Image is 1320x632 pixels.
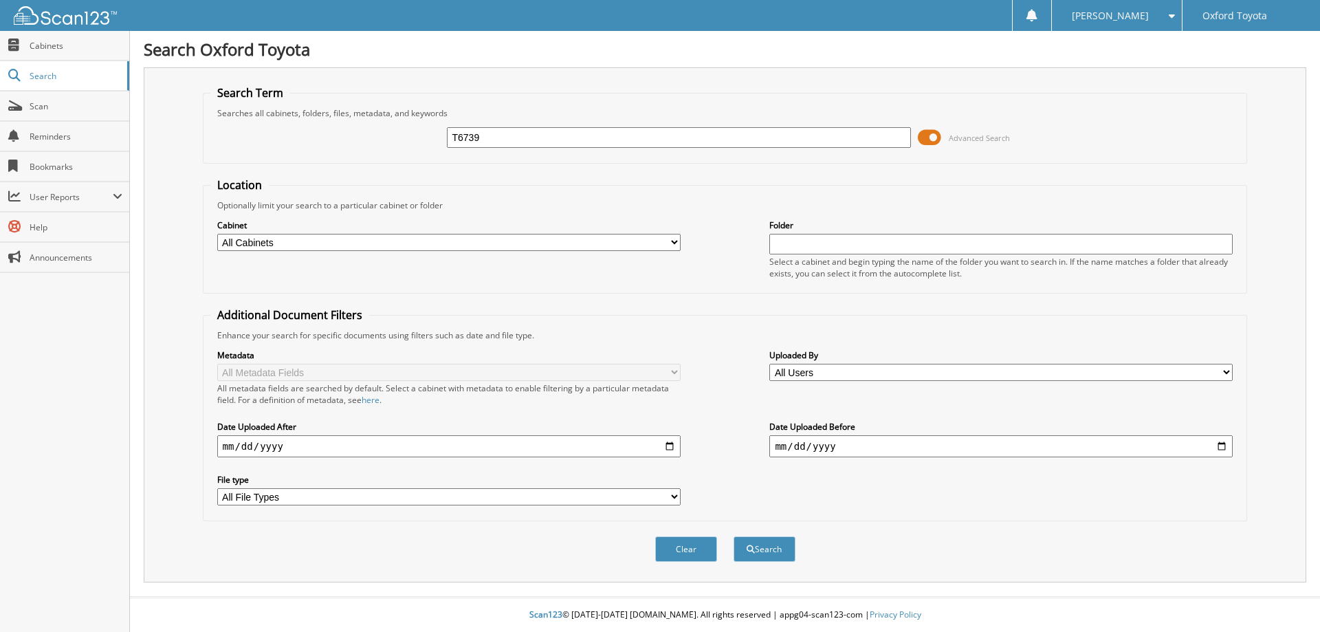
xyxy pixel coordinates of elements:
h1: Search Oxford Toyota [144,38,1306,61]
div: © [DATE]-[DATE] [DOMAIN_NAME]. All rights reserved | appg04-scan123-com | [130,598,1320,632]
span: Cabinets [30,40,122,52]
span: Search [30,70,120,82]
span: [PERSON_NAME] [1072,12,1149,20]
div: Optionally limit your search to a particular cabinet or folder [210,199,1240,211]
label: Folder [769,219,1233,231]
a: here [362,394,379,406]
img: scan123-logo-white.svg [14,6,117,25]
iframe: Chat Widget [1251,566,1320,632]
input: end [769,435,1233,457]
legend: Search Term [210,85,290,100]
label: Metadata [217,349,681,361]
span: Help [30,221,122,233]
span: Oxford Toyota [1202,12,1267,20]
span: Reminders [30,131,122,142]
label: Date Uploaded Before [769,421,1233,433]
a: Privacy Policy [870,609,921,620]
div: Enhance your search for specific documents using filters such as date and file type. [210,329,1240,341]
label: File type [217,474,681,486]
span: Announcements [30,252,122,263]
div: Searches all cabinets, folders, files, metadata, and keywords [210,107,1240,119]
span: User Reports [30,191,113,203]
div: All metadata fields are searched by default. Select a cabinet with metadata to enable filtering b... [217,382,681,406]
div: Select a cabinet and begin typing the name of the folder you want to search in. If the name match... [769,256,1233,279]
legend: Location [210,177,269,193]
button: Search [734,536,795,562]
span: Scan123 [529,609,562,620]
span: Bookmarks [30,161,122,173]
label: Cabinet [217,219,681,231]
label: Uploaded By [769,349,1233,361]
legend: Additional Document Filters [210,307,369,323]
input: start [217,435,681,457]
button: Clear [655,536,717,562]
span: Scan [30,100,122,112]
span: Advanced Search [949,133,1010,143]
label: Date Uploaded After [217,421,681,433]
